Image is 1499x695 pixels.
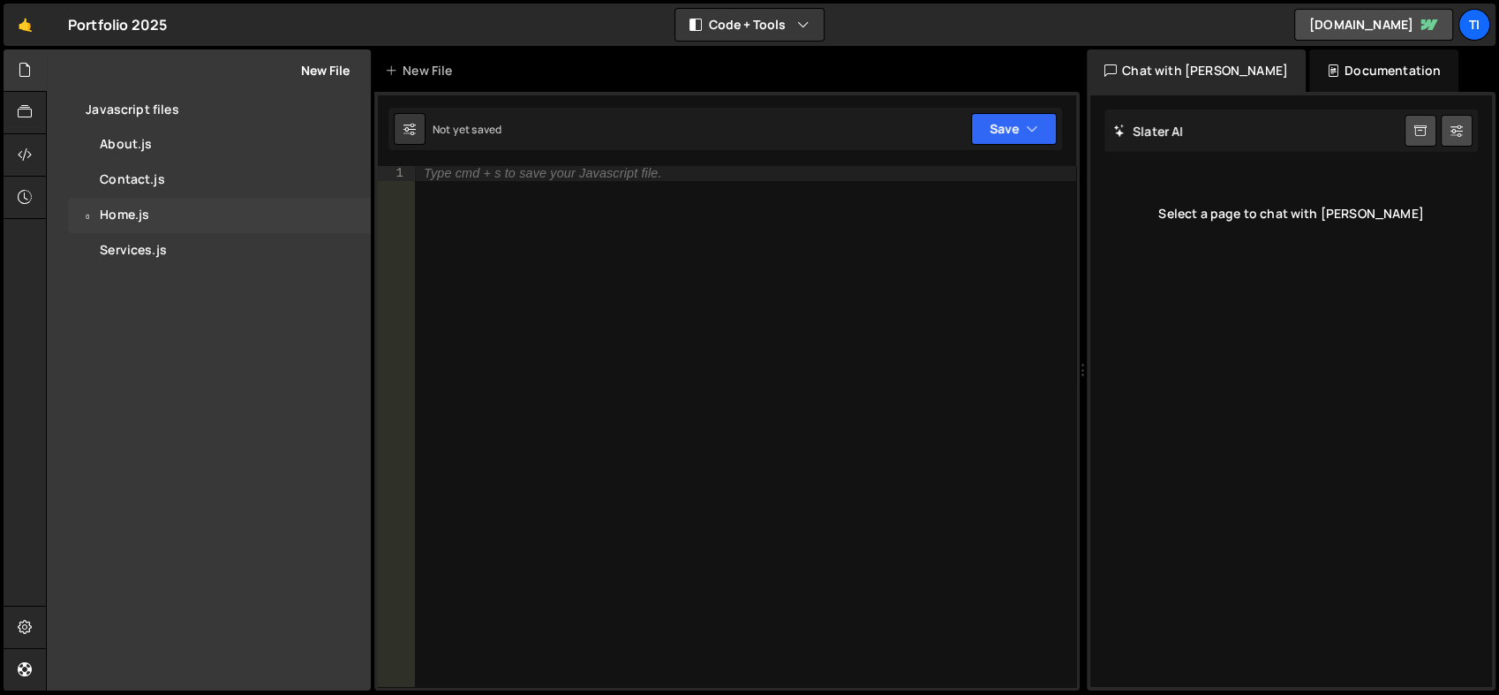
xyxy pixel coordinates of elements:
a: Ti [1458,9,1490,41]
button: Code + Tools [675,9,824,41]
button: New File [283,64,350,78]
a: 🤙 [4,4,47,46]
div: 11400/36494.js [68,233,371,268]
button: Save [971,113,1057,145]
div: Type cmd + s to save your Javascript file. [424,167,661,180]
h2: Files [68,61,100,80]
div: Services.js [100,243,167,259]
div: 11400/26818.js [68,198,371,233]
div: New File [385,62,459,79]
div: Portfolio 2025 [68,14,167,35]
div: Documentation [1309,49,1458,92]
div: Select a page to chat with [PERSON_NAME] [1104,178,1478,249]
div: Chat with [PERSON_NAME] [1087,49,1306,92]
div: 11400/36491.js [68,127,371,162]
div: 1 [378,166,415,181]
a: [DOMAIN_NAME] [1294,9,1453,41]
div: 11400/36492.js [68,162,371,198]
div: Home.js [100,208,149,223]
div: About.js [100,137,152,153]
div: Javascript files [47,92,371,127]
div: Not yet saved [433,122,501,137]
span: 0 [83,210,94,224]
h2: Slater AI [1113,123,1184,140]
div: Contact.js [100,172,165,188]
